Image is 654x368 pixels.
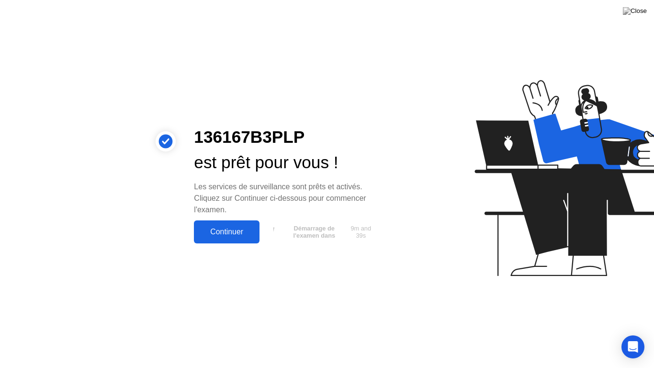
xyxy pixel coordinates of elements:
[194,150,377,175] div: est prêt pour vous !
[349,225,373,239] span: 9m and 39s
[623,7,647,15] img: Close
[197,228,257,236] div: Continuer
[194,220,259,243] button: Continuer
[264,223,377,241] button: Démarrage de l'examen dans9m and 39s
[621,335,644,358] div: Open Intercom Messenger
[194,181,377,216] div: Les services de surveillance sont prêts et activés. Cliquez sur Continuer ci-dessous pour commenc...
[194,125,377,150] div: 136167B3PLP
